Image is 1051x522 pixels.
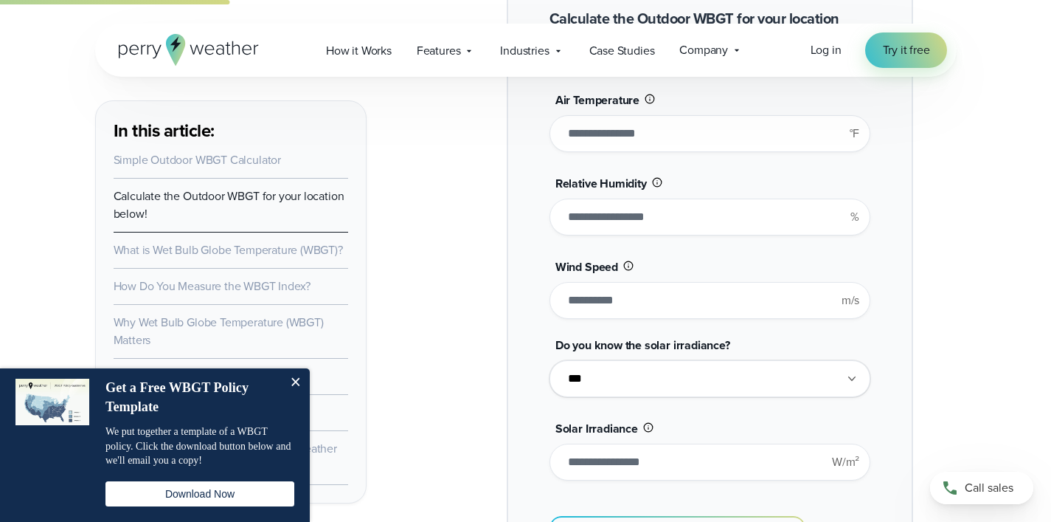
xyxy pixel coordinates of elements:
span: Relative Humidity [555,175,647,192]
button: Download Now [105,481,294,506]
a: How Do You Measure the WBGT Index? [114,278,311,295]
span: Call sales [965,479,1013,497]
span: How it Works [326,42,392,60]
a: What is Wet Bulb Temperature? [114,368,269,385]
a: Call sales [930,472,1033,504]
a: What is Wet Bulb Globe Temperature (WBGT)? [114,241,343,258]
a: Calculate the Outdoor WBGT for your location below! [114,188,344,222]
button: Close [280,368,310,398]
span: Solar Irradiance [555,420,638,437]
img: dialog featured image [15,379,89,425]
p: We put together a template of a WBGT policy. Click the download button below and we'll email you ... [105,425,294,468]
a: How it Works [313,35,404,66]
span: Try it free [883,41,930,59]
h3: In this article: [114,119,348,142]
a: Why Wet Bulb Globe Temperature (WBGT) Matters [114,314,324,348]
a: Try it free [865,32,948,68]
span: Industries [500,42,549,60]
span: Log in [811,41,842,58]
h2: Calculate the Outdoor WBGT for your location below! [549,8,870,51]
a: Log in [811,41,842,59]
h4: Get a Free WBGT Policy Template [105,379,279,416]
a: Case Studies [577,35,667,66]
span: Air Temperature [555,92,639,109]
span: Do you know the solar irradiance? [555,337,730,354]
a: Simple Outdoor WBGT Calculator [114,151,281,168]
span: Features [417,42,461,60]
a: Watch how our customers use Perry Weather to calculate WBGT [114,440,337,475]
span: Company [679,41,728,59]
span: Wind Speed [555,258,618,275]
span: Case Studies [589,42,655,60]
